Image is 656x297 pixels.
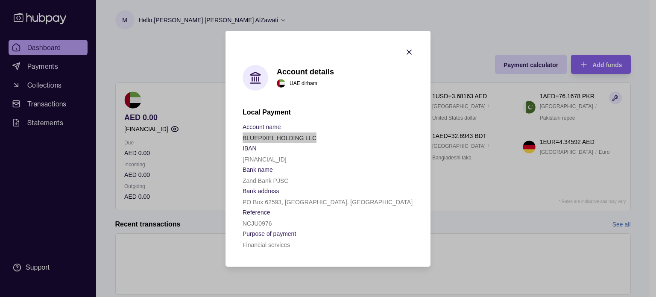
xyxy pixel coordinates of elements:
p: Reference [243,209,270,216]
p: Purpose of payment [243,230,296,237]
p: Financial services [243,241,290,248]
p: UAE dirham [290,79,317,88]
h2: Local Payment [243,108,413,117]
p: Account name [243,124,281,130]
p: BLUEPIXEL HOLDING LLC [243,135,316,141]
h1: Account details [277,67,334,76]
img: ae [277,79,285,88]
p: Zand Bank PJSC [243,177,288,184]
p: [FINANCIAL_ID] [243,156,287,163]
p: Bank name [243,166,273,173]
p: Bank address [243,188,279,194]
p: NCJU0976 [243,220,272,227]
p: IBAN [243,145,257,152]
p: PO Box 62593, [GEOGRAPHIC_DATA], [GEOGRAPHIC_DATA] [243,199,413,206]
